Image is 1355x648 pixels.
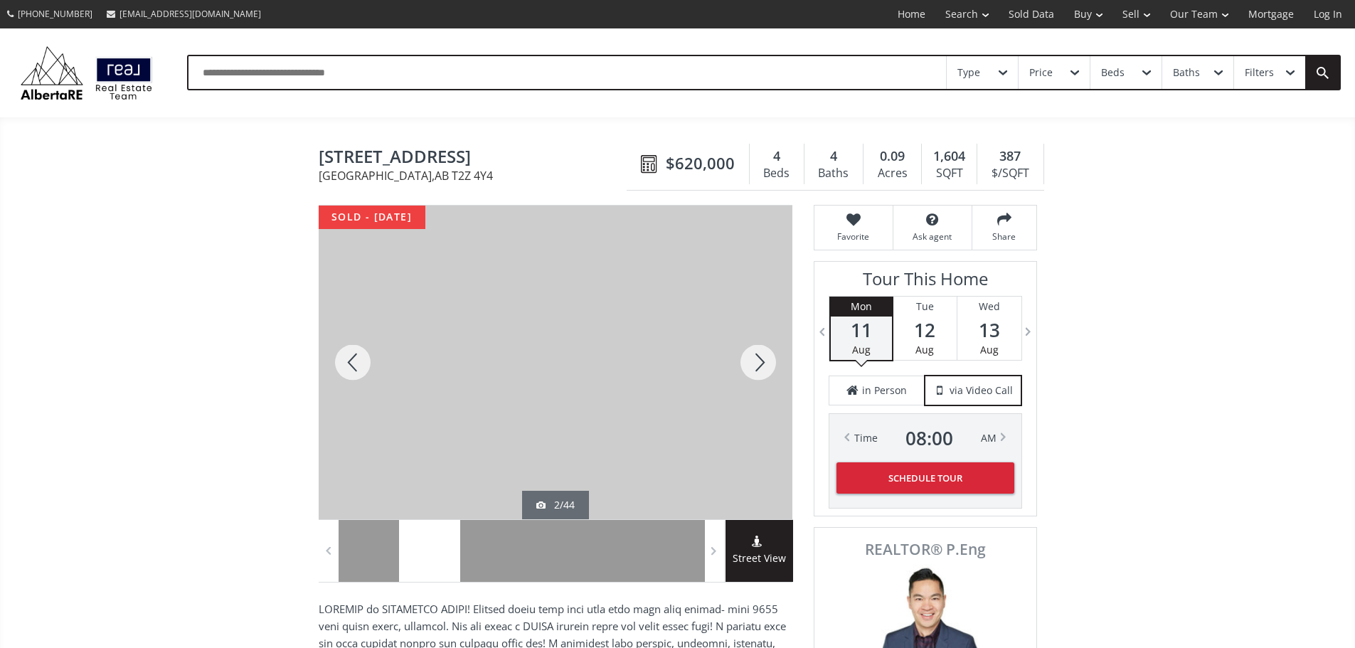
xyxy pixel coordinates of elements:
[666,152,735,174] span: $620,000
[929,163,969,184] div: SQFT
[933,147,965,166] span: 1,604
[893,320,957,340] span: 12
[812,147,856,166] div: 4
[100,1,268,27] a: [EMAIL_ADDRESS][DOMAIN_NAME]
[836,462,1014,494] button: Schedule Tour
[1101,68,1125,78] div: Beds
[957,320,1021,340] span: 13
[979,230,1029,243] span: Share
[319,206,425,229] div: sold - [DATE]
[854,428,997,448] div: Time AM
[829,269,1022,296] h3: Tour This Home
[1245,68,1274,78] div: Filters
[319,206,792,519] div: 64 Prestwick Close SE Calgary, AB T2Z 4Y4 - Photo 2 of 44
[1173,68,1200,78] div: Baths
[119,8,261,20] span: [EMAIL_ADDRESS][DOMAIN_NAME]
[757,147,797,166] div: 4
[757,163,797,184] div: Beds
[871,147,914,166] div: 0.09
[893,297,957,317] div: Tue
[957,68,980,78] div: Type
[14,43,159,103] img: Logo
[984,163,1036,184] div: $/SQFT
[830,542,1021,557] span: REALTOR® P.Eng
[905,428,953,448] span: 08 : 00
[831,320,892,340] span: 11
[980,343,999,356] span: Aug
[319,147,634,169] span: 64 Prestwick Close SE
[319,170,634,181] span: [GEOGRAPHIC_DATA] , AB T2Z 4Y4
[1029,68,1053,78] div: Price
[862,383,907,398] span: in Person
[726,551,793,567] span: Street View
[18,8,92,20] span: [PHONE_NUMBER]
[950,383,1013,398] span: via Video Call
[822,230,886,243] span: Favorite
[831,297,892,317] div: Mon
[812,163,856,184] div: Baths
[536,498,575,512] div: 2/44
[957,297,1021,317] div: Wed
[984,147,1036,166] div: 387
[900,230,965,243] span: Ask agent
[852,343,871,356] span: Aug
[871,163,914,184] div: Acres
[915,343,934,356] span: Aug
